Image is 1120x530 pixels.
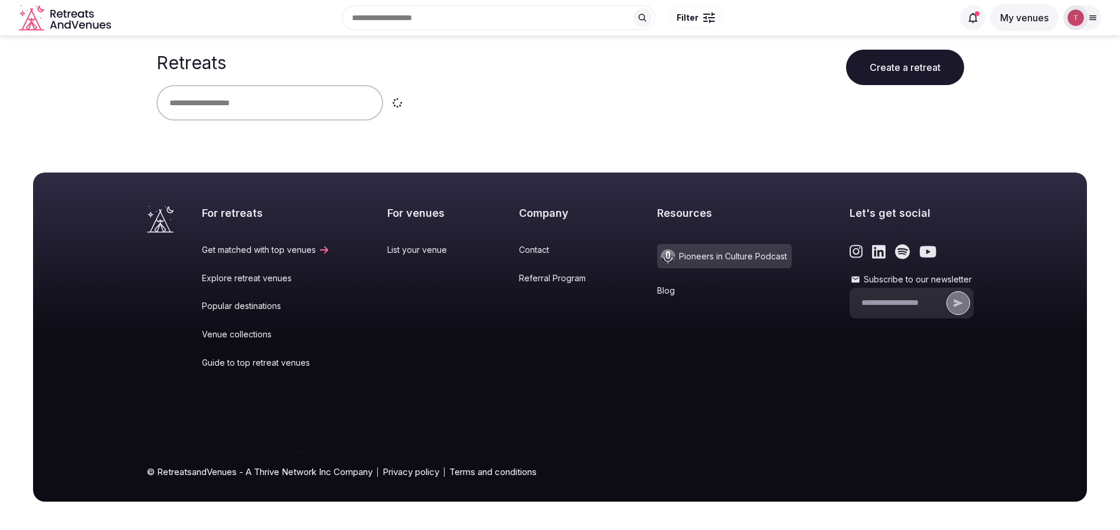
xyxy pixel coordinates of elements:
[519,272,600,284] a: Referral Program
[846,50,964,85] button: Create a retreat
[202,206,330,220] h2: For retreats
[449,466,537,478] a: Terms and conditions
[202,244,330,256] a: Get matched with top venues
[147,206,174,233] a: Visit the homepage
[387,244,461,256] a: List your venue
[657,206,792,220] h2: Resources
[850,244,863,259] a: Link to the retreats and venues Instagram page
[202,272,330,284] a: Explore retreat venues
[202,329,330,340] a: Venue collections
[919,244,936,259] a: Link to the retreats and venues Youtube page
[850,206,974,220] h2: Let's get social
[19,5,113,31] svg: Retreats and Venues company logo
[19,5,113,31] a: Visit the homepage
[1067,9,1084,26] img: Thiago Martins
[519,206,600,220] h2: Company
[156,52,226,73] h1: Retreats
[872,244,886,259] a: Link to the retreats and venues LinkedIn page
[202,300,330,312] a: Popular destinations
[519,244,600,256] a: Contact
[669,6,723,29] button: Filter
[147,451,974,502] div: © RetreatsandVenues - A Thrive Network Inc Company
[202,357,330,369] a: Guide to top retreat venues
[677,12,698,24] span: Filter
[657,244,792,268] a: Pioneers in Culture Podcast
[850,274,974,285] label: Subscribe to our newsletter
[895,244,910,259] a: Link to the retreats and venues Spotify page
[387,206,461,220] h2: For venues
[383,466,439,478] a: Privacy policy
[657,285,792,297] a: Blog
[990,12,1059,24] a: My venues
[990,4,1059,31] button: My venues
